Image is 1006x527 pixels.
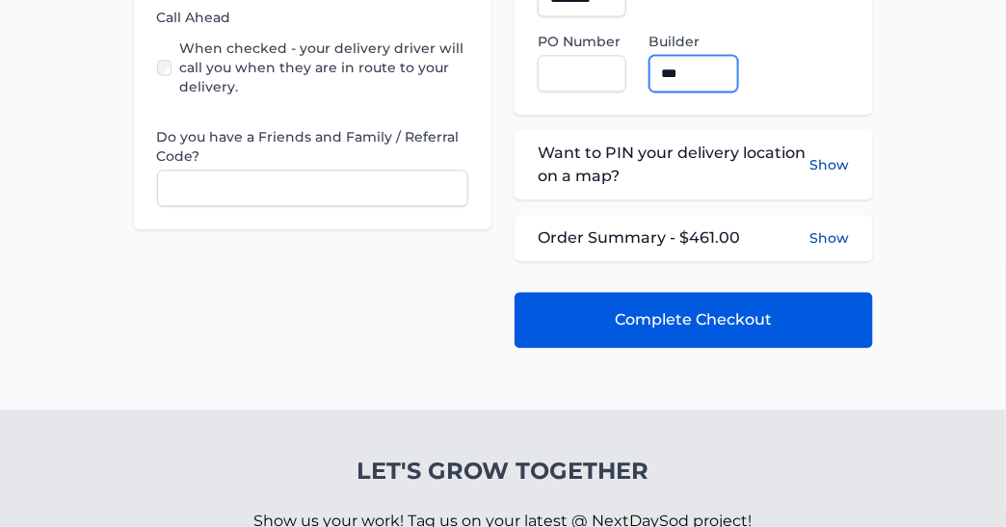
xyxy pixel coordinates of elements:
label: When checked - your delivery driver will call you when they are in route to your delivery. [179,39,468,96]
span: Want to PIN your delivery location on a map? [538,142,810,188]
button: Complete Checkout [515,292,873,348]
span: Order Summary - $461.00 [538,226,740,250]
label: Call Ahead [157,8,469,27]
button: Show [810,228,850,248]
h4: Let's Grow Together [254,456,753,487]
button: Show [810,142,850,188]
label: Builder [649,32,738,51]
label: PO Number [538,32,626,51]
span: Complete Checkout [615,308,772,331]
label: Do you have a Friends and Family / Referral Code? [157,127,469,166]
